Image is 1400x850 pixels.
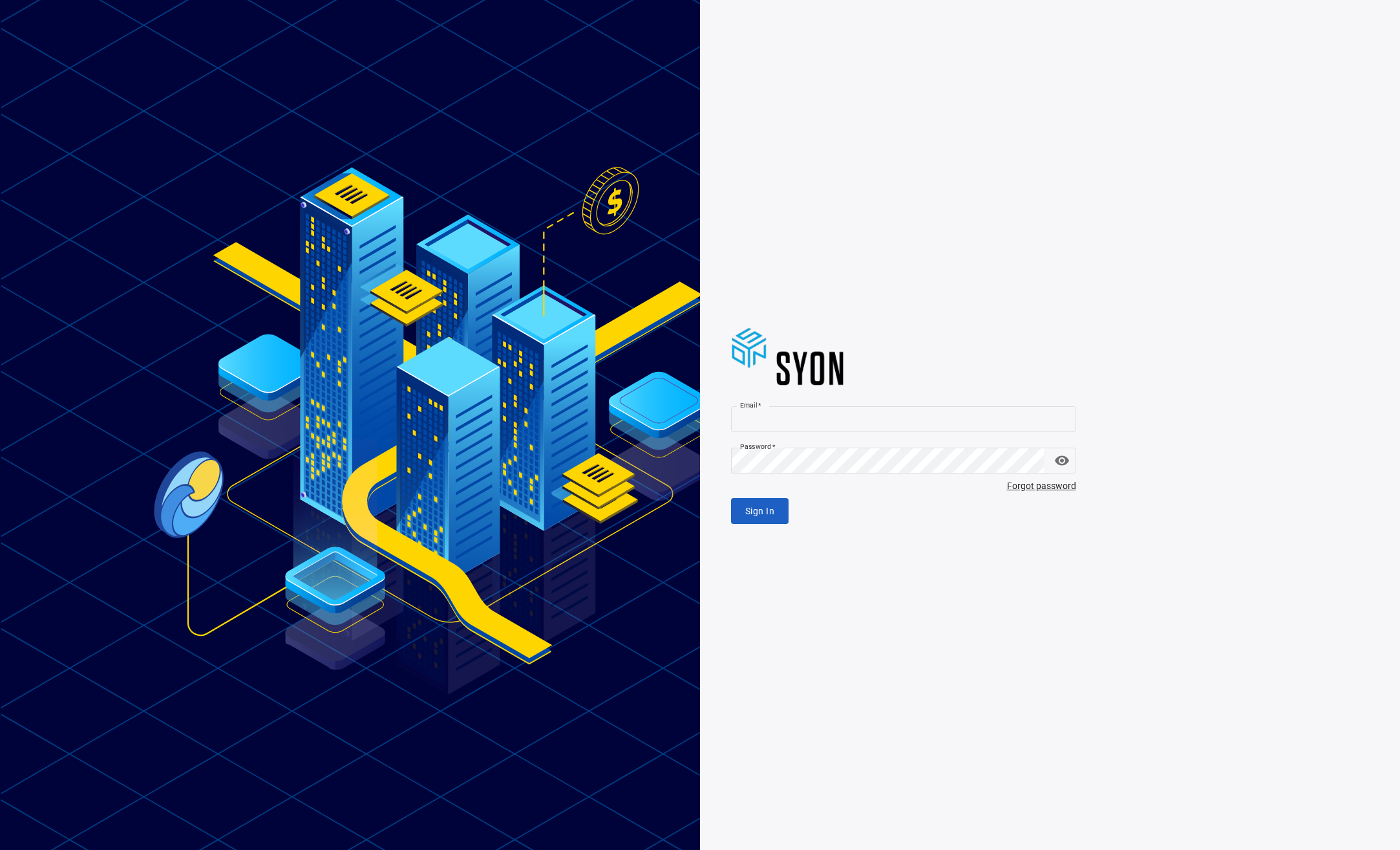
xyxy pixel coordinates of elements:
[740,442,776,452] label: Password
[740,400,761,410] label: Email
[1049,448,1075,474] button: toggle password visibility
[745,503,774,519] span: Sign In
[731,479,1076,493] span: Forgot password
[731,326,844,391] img: syoncap.png
[731,498,789,525] button: Sign In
